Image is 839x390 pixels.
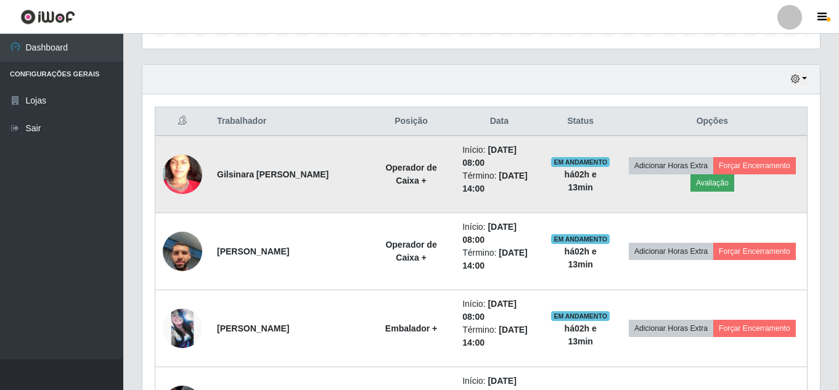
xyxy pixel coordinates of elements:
th: Posição [367,107,455,136]
li: Término: [462,323,536,349]
time: [DATE] 08:00 [462,222,517,245]
button: Adicionar Horas Extra [629,157,713,174]
span: EM ANDAMENTO [551,157,610,167]
button: Forçar Encerramento [713,320,796,337]
li: Término: [462,169,536,195]
button: Forçar Encerramento [713,157,796,174]
strong: há 02 h e 13 min [565,169,597,192]
strong: Gilsinara [PERSON_NAME] [217,169,329,179]
li: Início: [462,221,536,246]
button: Avaliação [690,174,734,192]
time: [DATE] 08:00 [462,145,517,168]
strong: [PERSON_NAME] [217,323,289,333]
img: 1652231236130.jpeg [163,309,202,348]
strong: Embalador + [385,323,437,333]
th: Data [455,107,544,136]
img: CoreUI Logo [20,9,75,25]
strong: [PERSON_NAME] [217,246,289,256]
strong: Operador de Caixa + [385,240,436,262]
button: Adicionar Horas Extra [629,243,713,260]
li: Início: [462,144,536,169]
th: Status [544,107,618,136]
time: [DATE] 08:00 [462,299,517,322]
th: Opções [618,107,808,136]
img: 1752607957253.jpeg [163,216,202,286]
li: Início: [462,298,536,323]
span: EM ANDAMENTO [551,311,610,321]
strong: há 02 h e 13 min [565,323,597,346]
button: Forçar Encerramento [713,243,796,260]
strong: há 02 h e 13 min [565,246,597,269]
li: Término: [462,246,536,272]
img: 1630764060757.jpeg [163,132,202,217]
th: Trabalhador [210,107,367,136]
strong: Operador de Caixa + [385,163,436,185]
span: EM ANDAMENTO [551,234,610,244]
button: Adicionar Horas Extra [629,320,713,337]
